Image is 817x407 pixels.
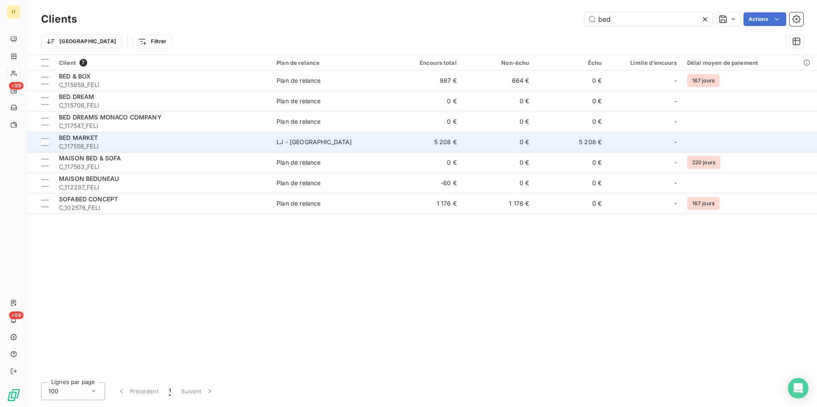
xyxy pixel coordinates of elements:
[612,59,677,66] div: Limite d’encours
[585,12,713,26] input: Rechercher
[59,81,266,89] span: C_115858_FELI
[462,111,535,132] td: 0 €
[59,154,121,162] span: MAISON BED & SOFA
[674,97,677,105] span: -
[687,156,720,169] span: 220 jours
[59,59,76,66] span: Client
[59,163,266,171] span: C_117563_FELI
[394,59,457,66] div: Encours total
[462,70,535,91] td: 664 €
[687,197,720,210] span: 167 jours
[59,183,266,192] span: C_112287_FELI
[389,111,462,132] td: 0 €
[389,132,462,152] td: 5 208 €
[462,193,535,214] td: 1 176 €
[59,113,162,121] span: BED DREAMS MONACO COMPANY
[276,97,320,105] div: Plan de relance
[534,193,607,214] td: 0 €
[389,91,462,111] td: 0 €
[467,59,529,66] div: Non-échu
[276,59,384,66] div: Plan de relance
[534,132,607,152] td: 5 208 €
[674,117,677,126] span: -
[687,74,720,87] span: 167 jours
[176,382,219,400] button: Suivant
[59,73,91,80] span: BED & BOX
[48,387,59,395] span: 100
[462,173,535,193] td: 0 €
[276,138,352,146] div: LJ - [GEOGRAPHIC_DATA]
[7,388,21,402] img: Logo LeanPay
[534,111,607,132] td: 0 €
[59,195,118,203] span: SOFABED CONCEPT
[539,59,602,66] div: Échu
[674,199,677,208] span: -
[534,152,607,173] td: 0 €
[462,152,535,173] td: 0 €
[9,311,24,319] span: +99
[534,91,607,111] td: 0 €
[59,101,266,110] span: C_115706_FELI
[59,142,266,151] span: C_117556_FELI
[59,203,266,212] span: C_102576_FELI
[276,158,320,167] div: Plan de relance
[59,134,98,141] span: BED MARKET
[389,152,462,173] td: 0 €
[389,173,462,193] td: -60 €
[534,70,607,91] td: 0 €
[9,82,24,90] span: +99
[59,93,94,100] span: BED DREAM
[276,199,320,208] div: Plan de relance
[276,117,320,126] div: Plan de relance
[59,122,266,130] span: C_117547_FELI
[112,382,164,400] button: Précédent
[59,175,119,182] span: MAISON BEDUNEAU
[169,387,171,395] span: 1
[79,59,87,67] span: 7
[164,382,176,400] button: 1
[389,193,462,214] td: 1 176 €
[534,173,607,193] td: 0 €
[41,12,77,27] h3: Clients
[132,35,172,48] button: Filtrer
[276,179,320,187] div: Plan de relance
[389,70,462,91] td: 987 €
[462,91,535,111] td: 0 €
[462,132,535,152] td: 0 €
[788,378,808,398] div: Open Intercom Messenger
[687,59,812,66] div: Délai moyen de paiement
[276,76,320,85] div: Plan de relance
[674,76,677,85] span: -
[7,5,21,19] div: FI
[674,138,677,146] span: -
[7,84,20,97] a: +99
[744,12,786,26] button: Actions
[674,179,677,187] span: -
[41,35,122,48] button: [GEOGRAPHIC_DATA]
[674,158,677,167] span: -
